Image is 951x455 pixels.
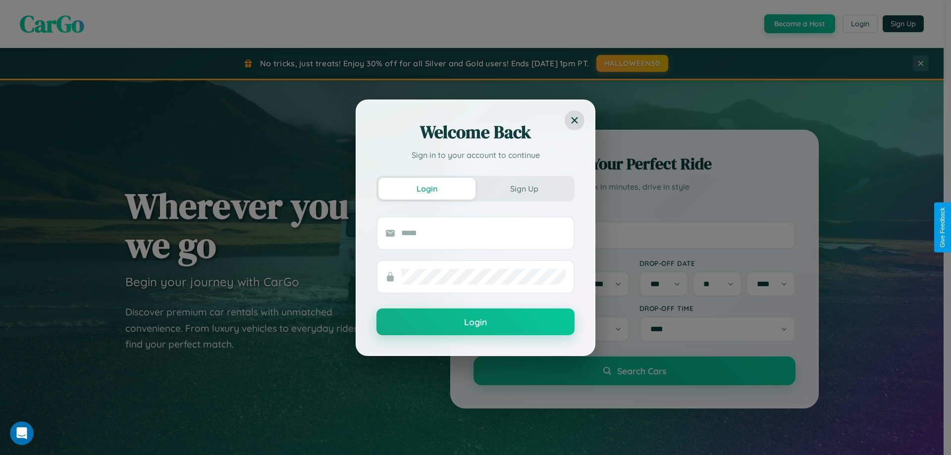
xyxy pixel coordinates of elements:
[378,178,475,200] button: Login
[376,308,575,335] button: Login
[475,178,573,200] button: Sign Up
[939,207,946,248] div: Give Feedback
[10,421,34,445] iframe: Intercom live chat
[376,120,575,144] h2: Welcome Back
[376,149,575,161] p: Sign in to your account to continue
